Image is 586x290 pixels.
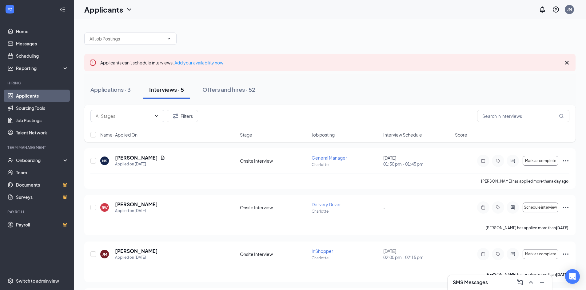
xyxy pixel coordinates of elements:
[494,252,502,257] svg: Tag
[90,86,131,93] div: Applications · 3
[526,277,536,287] button: ChevronUp
[538,279,546,286] svg: Minimize
[494,158,502,163] svg: Tag
[7,65,14,71] svg: Analysis
[556,226,568,230] b: [DATE]
[240,132,252,138] span: Stage
[16,37,69,50] a: Messages
[172,112,179,120] svg: Filter
[174,60,223,65] a: Add your availability now
[126,6,133,13] svg: ChevronDown
[563,59,571,66] svg: Cross
[559,114,564,118] svg: MagnifyingGlass
[7,209,67,215] div: Payroll
[480,205,487,210] svg: Note
[7,145,67,150] div: Team Management
[383,132,422,138] span: Interview Schedule
[96,113,152,119] input: All Stages
[115,161,165,167] div: Applied on [DATE]
[383,248,451,260] div: [DATE]
[312,132,335,138] span: Job posting
[16,25,69,37] a: Home
[16,114,69,126] a: Job Postings
[16,90,69,102] a: Applicants
[383,155,451,167] div: [DATE]
[115,254,158,261] div: Applied on [DATE]
[16,166,69,179] a: Team
[516,279,524,286] svg: ComposeMessage
[539,6,546,13] svg: Notifications
[509,252,516,257] svg: ActiveChat
[312,209,380,214] p: Charlotte
[455,132,467,138] span: Score
[312,202,341,207] span: Delivery Driver
[562,157,569,164] svg: Ellipses
[565,269,580,284] div: Open Intercom Messenger
[383,161,451,167] span: 01:30 pm - 01:45 pm
[312,155,347,160] span: General Manager
[166,36,171,41] svg: ChevronDown
[16,218,69,231] a: PayrollCrown
[7,157,14,163] svg: UserCheck
[16,50,69,62] a: Scheduling
[524,205,557,210] span: Schedule interview
[202,86,255,93] div: Offers and hires · 52
[509,158,516,163] svg: ActiveChat
[240,204,308,211] div: Onsite Interview
[115,248,158,254] h5: [PERSON_NAME]
[383,254,451,260] span: 02:00 pm - 02:15 pm
[84,4,123,15] h1: Applicants
[16,126,69,139] a: Talent Network
[523,249,558,259] button: Mark as complete
[115,201,158,208] h5: [PERSON_NAME]
[160,155,165,160] svg: Document
[7,278,14,284] svg: Settings
[102,158,107,164] div: NS
[16,278,59,284] div: Switch to admin view
[567,7,572,12] div: JM
[523,203,558,212] button: Schedule interview
[477,110,569,122] input: Search in interviews
[312,162,380,167] p: Charlotte
[16,179,69,191] a: DocumentsCrown
[115,154,158,161] h5: [PERSON_NAME]
[453,279,488,286] h3: SMS Messages
[102,252,107,257] div: JM
[16,65,69,71] div: Reporting
[167,110,198,122] button: Filter Filters
[525,252,556,256] span: Mark as complete
[100,132,138,138] span: Name · Applied On
[537,277,547,287] button: Minimize
[383,205,385,210] span: -
[312,255,380,261] p: Charlotte
[523,156,558,166] button: Mark as complete
[59,6,66,13] svg: Collapse
[556,272,568,277] b: [DATE]
[90,35,164,42] input: All Job Postings
[16,102,69,114] a: Sourcing Tools
[480,158,487,163] svg: Note
[240,158,308,164] div: Onsite Interview
[525,159,556,163] span: Mark as complete
[312,248,333,254] span: InShopper
[551,179,568,184] b: a day ago
[149,86,184,93] div: Interviews · 5
[527,279,535,286] svg: ChevronUp
[16,191,69,203] a: SurveysCrown
[7,6,13,12] svg: WorkstreamLogo
[100,60,223,65] span: Applicants can't schedule interviews.
[486,272,569,277] p: [PERSON_NAME] has applied more than .
[481,179,569,184] p: [PERSON_NAME] has applied more than .
[115,208,158,214] div: Applied on [DATE]
[89,59,97,66] svg: Error
[7,80,67,86] div: Hiring
[562,250,569,258] svg: Ellipses
[240,251,308,257] div: Onsite Interview
[16,157,63,163] div: Onboarding
[480,252,487,257] svg: Note
[494,205,502,210] svg: Tag
[552,6,560,13] svg: QuestionInfo
[515,277,525,287] button: ComposeMessage
[562,204,569,211] svg: Ellipses
[486,225,569,230] p: [PERSON_NAME] has applied more than .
